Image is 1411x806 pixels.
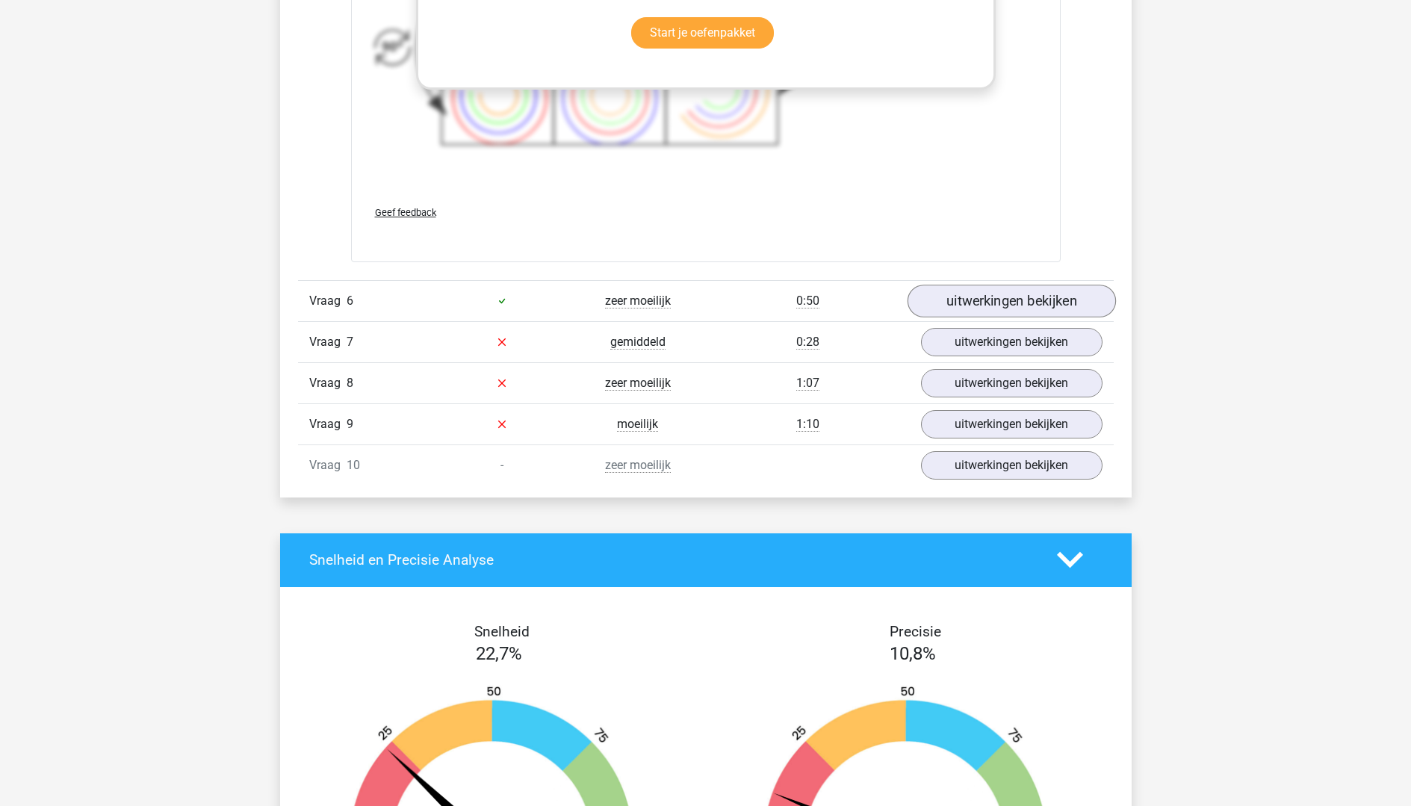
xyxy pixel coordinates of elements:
[309,333,347,351] span: Vraag
[476,643,522,664] span: 22,7%
[309,292,347,310] span: Vraag
[309,415,347,433] span: Vraag
[890,643,936,664] span: 10,8%
[907,285,1115,317] a: uitwerkingen bekijken
[796,417,819,432] span: 1:10
[347,458,360,472] span: 10
[631,17,774,49] a: Start je oefenpakket
[921,410,1103,438] a: uitwerkingen bekijken
[796,294,819,309] span: 0:50
[796,335,819,350] span: 0:28
[347,294,353,308] span: 6
[309,374,347,392] span: Vraag
[921,451,1103,480] a: uitwerkingen bekijken
[375,207,436,218] span: Geef feedback
[605,458,671,473] span: zeer moeilijk
[610,335,666,350] span: gemiddeld
[605,294,671,309] span: zeer moeilijk
[796,376,819,391] span: 1:07
[921,328,1103,356] a: uitwerkingen bekijken
[617,417,658,432] span: moeilijk
[309,551,1035,568] h4: Snelheid en Precisie Analyse
[605,376,671,391] span: zeer moeilijk
[309,456,347,474] span: Vraag
[309,623,695,640] h4: Snelheid
[347,335,353,349] span: 7
[347,376,353,390] span: 8
[723,623,1108,640] h4: Precisie
[434,456,570,474] div: -
[921,369,1103,397] a: uitwerkingen bekijken
[347,417,353,431] span: 9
